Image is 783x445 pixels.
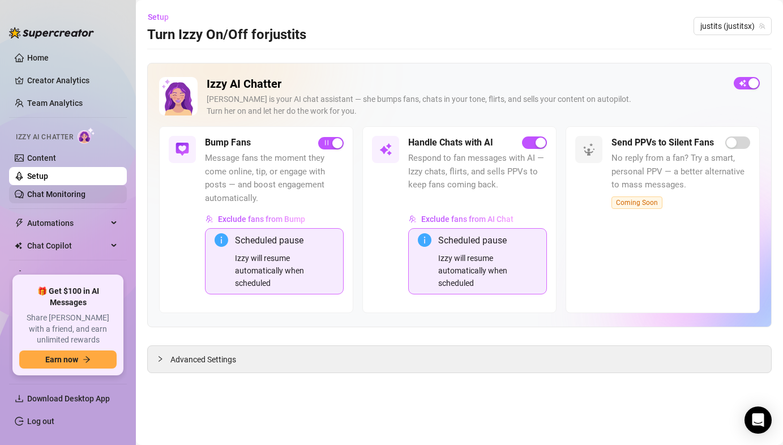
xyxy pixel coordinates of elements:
button: Exclude fans from Bump [205,210,306,228]
span: Earn now [45,355,78,364]
a: Creator Analytics [27,71,118,89]
div: Izzy will resume automatically when scheduled [235,252,334,289]
span: Advanced Settings [170,353,236,366]
span: Exclude fans from Bump [218,215,305,224]
h5: Handle Chats with AI [408,136,493,149]
img: svg%3e [409,215,417,223]
a: Setup [27,172,48,181]
img: logo-BBDzfeDw.svg [9,27,94,38]
span: Download Desktop App [27,394,110,403]
span: 🎁 Get $100 in AI Messages [19,286,117,308]
h2: Izzy AI Chatter [207,77,725,91]
span: Setup [148,12,169,22]
span: info-circle [418,233,431,247]
img: svg%3e [379,143,392,156]
span: Share [PERSON_NAME] with a friend, and earn unlimited rewards [19,313,117,346]
span: Exclude fans from AI Chat [421,215,514,224]
img: Izzy AI Chatter [159,77,198,115]
span: Message fans the moment they come online, tip, or engage with posts — and boost engagement automa... [205,152,344,205]
div: Scheduled pause [438,233,537,247]
div: Open Intercom Messenger [745,407,772,434]
h5: Send PPVs to Silent Fans [611,136,714,149]
img: svg%3e [582,143,596,156]
span: download [15,394,24,403]
img: Chat Copilot [15,242,22,250]
span: Automations [27,214,108,232]
span: arrow-right [83,356,91,363]
span: Chat Copilot [27,237,108,255]
div: collapsed [157,353,170,365]
a: Home [27,53,49,62]
img: svg%3e [206,215,213,223]
span: Coming Soon [611,196,662,209]
div: [PERSON_NAME] is your AI chat assistant — she bumps fans, chats in your tone, flirts, and sells y... [207,93,725,117]
span: collapsed [157,356,164,362]
img: svg%3e [176,143,189,156]
button: Earn nowarrow-right [19,350,117,369]
span: thunderbolt [15,219,24,228]
span: No reply from a fan? Try a smart, personal PPV — a better alternative to mass messages. [611,152,750,192]
button: Setup [147,8,178,26]
a: Log out [27,417,54,426]
img: AI Chatter [78,127,95,144]
a: Discover Viral Videos [27,270,104,279]
span: info-circle [215,233,228,247]
span: Izzy AI Chatter [16,132,73,143]
a: Team Analytics [27,99,83,108]
a: Chat Monitoring [27,190,85,199]
h3: Turn Izzy On/Off for justits [147,26,306,44]
h5: Bump Fans [205,136,251,149]
span: justits (justitsx) [700,18,765,35]
button: Exclude fans from AI Chat [408,210,514,228]
span: team [759,23,765,29]
div: Izzy will resume automatically when scheduled [438,252,537,289]
a: Content [27,153,56,162]
span: Respond to fan messages with AI — Izzy chats, flirts, and sells PPVs to keep fans coming back. [408,152,547,192]
div: Scheduled pause [235,233,334,247]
